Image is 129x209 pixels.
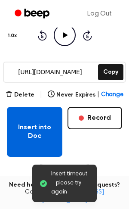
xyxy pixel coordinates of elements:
span: Insert timeout - please try again [51,170,90,197]
a: Beep [9,6,57,22]
span: | [40,90,43,100]
button: Copy [98,64,123,80]
button: Never Expires|Change [48,90,123,100]
button: Insert into Doc [7,107,62,157]
button: Delete [6,90,34,100]
a: Log Out [79,3,120,24]
button: Record [68,107,122,129]
a: [EMAIL_ADDRESS][DOMAIN_NAME] [42,189,104,203]
button: Recording History [36,164,93,178]
span: Change [101,90,123,100]
button: 1.0x [7,28,20,43]
span: | [97,90,99,100]
span: Contact us [5,189,124,204]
